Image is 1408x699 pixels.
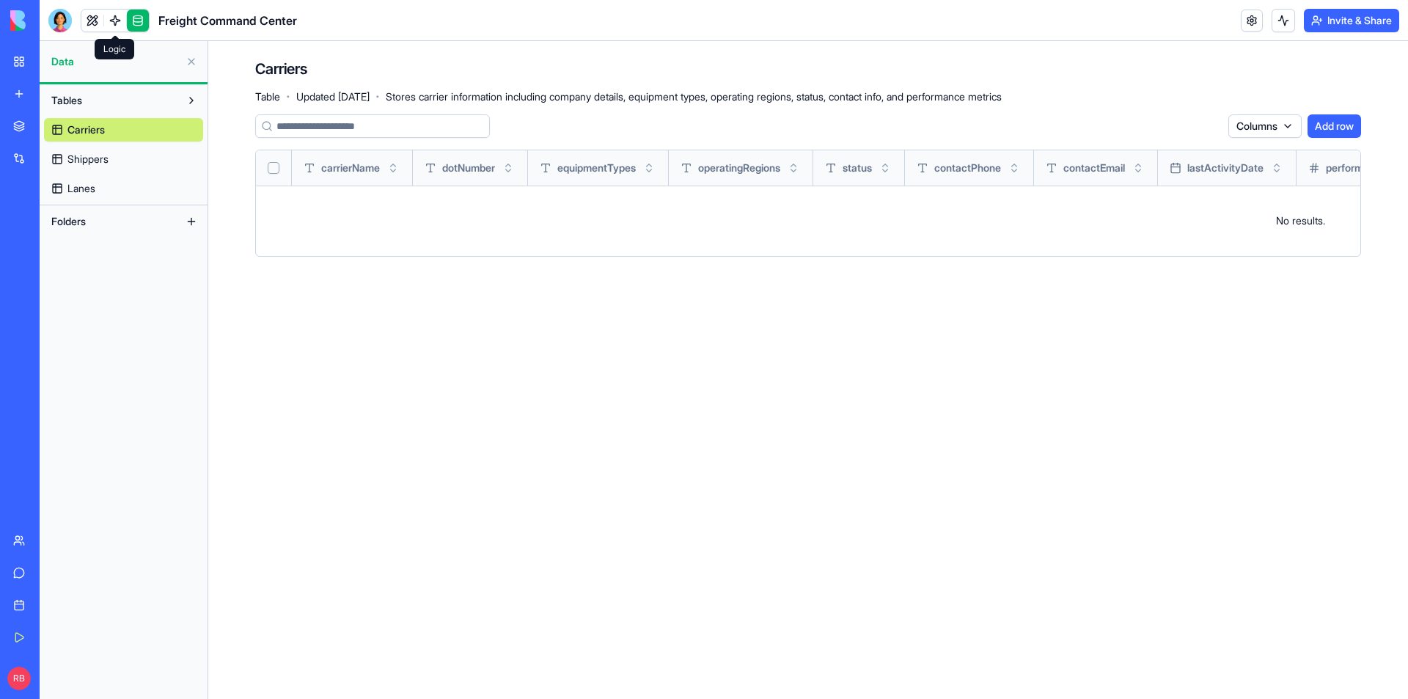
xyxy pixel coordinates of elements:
[698,161,780,175] span: operatingRegions
[1063,161,1125,175] span: contactEmail
[51,93,82,108] span: Tables
[1308,114,1361,138] button: Add row
[642,161,656,175] button: Toggle sort
[786,161,801,175] button: Toggle sort
[1304,9,1399,32] button: Invite & Share
[843,161,872,175] span: status
[44,210,180,233] button: Folders
[255,89,280,104] span: Table
[1228,114,1302,138] button: Columns
[1131,161,1145,175] button: Toggle sort
[67,152,109,166] span: Shippers
[934,161,1001,175] span: contactPhone
[386,89,1002,104] span: Stores carrier information including company details, equipment types, operating regions, status,...
[67,122,105,137] span: Carriers
[51,214,86,229] span: Folders
[255,59,307,79] h4: Carriers
[95,39,134,59] div: Logic
[557,161,636,175] span: equipmentTypes
[51,54,180,69] span: Data
[10,10,101,31] img: logo
[44,89,180,112] button: Tables
[268,162,279,174] button: Select all
[1007,161,1022,175] button: Toggle sort
[44,118,203,142] a: Carriers
[878,161,892,175] button: Toggle sort
[296,89,370,104] span: Updated [DATE]
[44,147,203,171] a: Shippers
[321,161,380,175] span: carrierName
[386,161,400,175] button: Toggle sort
[1187,161,1264,175] span: lastActivityDate
[442,161,495,175] span: dotNumber
[501,161,516,175] button: Toggle sort
[1269,161,1284,175] button: Toggle sort
[67,181,95,196] span: Lanes
[286,85,290,109] span: ·
[7,667,31,690] span: RB
[375,85,380,109] span: ·
[158,12,297,29] span: Freight Command Center
[44,177,203,200] a: Lanes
